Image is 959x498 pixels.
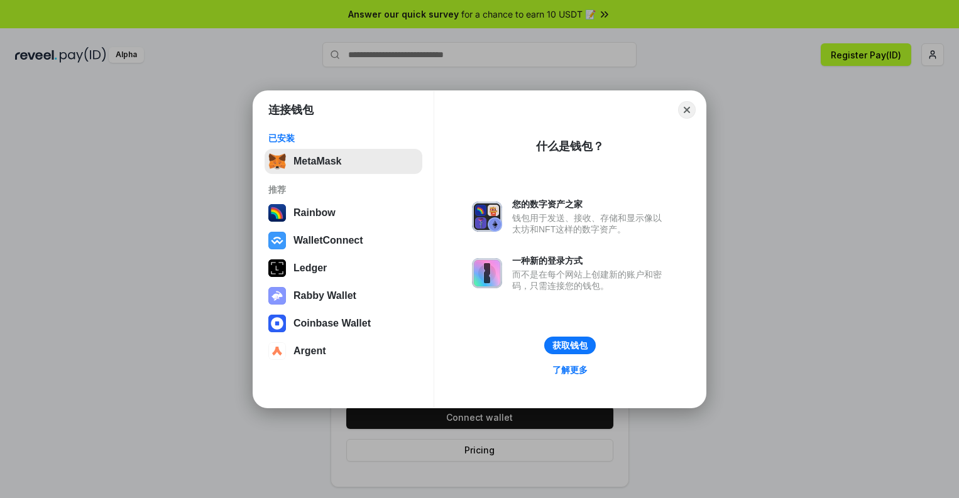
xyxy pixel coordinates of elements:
div: 推荐 [268,184,419,195]
img: svg+xml,%3Csvg%20width%3D%22120%22%20height%3D%22120%22%20viewBox%3D%220%200%20120%20120%22%20fil... [268,204,286,222]
div: Argent [293,345,326,357]
div: MetaMask [293,156,341,167]
button: 获取钱包 [544,337,596,354]
img: svg+xml,%3Csvg%20xmlns%3D%22http%3A%2F%2Fwww.w3.org%2F2000%2Fsvg%22%20fill%3D%22none%22%20viewBox... [472,258,502,288]
button: Coinbase Wallet [265,311,422,336]
button: Rainbow [265,200,422,225]
div: Coinbase Wallet [293,318,371,329]
button: WalletConnect [265,228,422,253]
div: 钱包用于发送、接收、存储和显示像以太坊和NFT这样的数字资产。 [512,212,668,235]
div: 获取钱包 [552,340,588,351]
button: Argent [265,338,422,364]
div: 一种新的登录方式 [512,255,668,266]
img: svg+xml,%3Csvg%20fill%3D%22none%22%20height%3D%2233%22%20viewBox%3D%220%200%2035%2033%22%20width%... [268,153,286,170]
div: Rainbow [293,207,336,219]
button: MetaMask [265,149,422,174]
img: svg+xml,%3Csvg%20xmlns%3D%22http%3A%2F%2Fwww.w3.org%2F2000%2Fsvg%22%20width%3D%2228%22%20height%3... [268,259,286,277]
div: 什么是钱包？ [536,139,604,154]
img: svg+xml,%3Csvg%20width%3D%2228%22%20height%3D%2228%22%20viewBox%3D%220%200%2028%2028%22%20fill%3D... [268,232,286,249]
div: 了解更多 [552,364,588,376]
img: svg+xml,%3Csvg%20width%3D%2228%22%20height%3D%2228%22%20viewBox%3D%220%200%2028%2028%22%20fill%3D... [268,315,286,332]
button: Rabby Wallet [265,283,422,308]
a: 了解更多 [545,362,595,378]
img: svg+xml,%3Csvg%20xmlns%3D%22http%3A%2F%2Fwww.w3.org%2F2000%2Fsvg%22%20fill%3D%22none%22%20viewBox... [472,202,502,232]
div: 您的数字资产之家 [512,198,668,210]
div: Rabby Wallet [293,290,356,301]
div: Ledger [293,263,327,274]
img: svg+xml,%3Csvg%20xmlns%3D%22http%3A%2F%2Fwww.w3.org%2F2000%2Fsvg%22%20fill%3D%22none%22%20viewBox... [268,287,286,305]
img: svg+xml,%3Csvg%20width%3D%2228%22%20height%3D%2228%22%20viewBox%3D%220%200%2028%2028%22%20fill%3D... [268,342,286,360]
button: Close [678,101,696,119]
button: Ledger [265,256,422,281]
div: 已安装 [268,133,419,144]
h1: 连接钱包 [268,102,314,117]
div: WalletConnect [293,235,363,246]
div: 而不是在每个网站上创建新的账户和密码，只需连接您的钱包。 [512,269,668,291]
